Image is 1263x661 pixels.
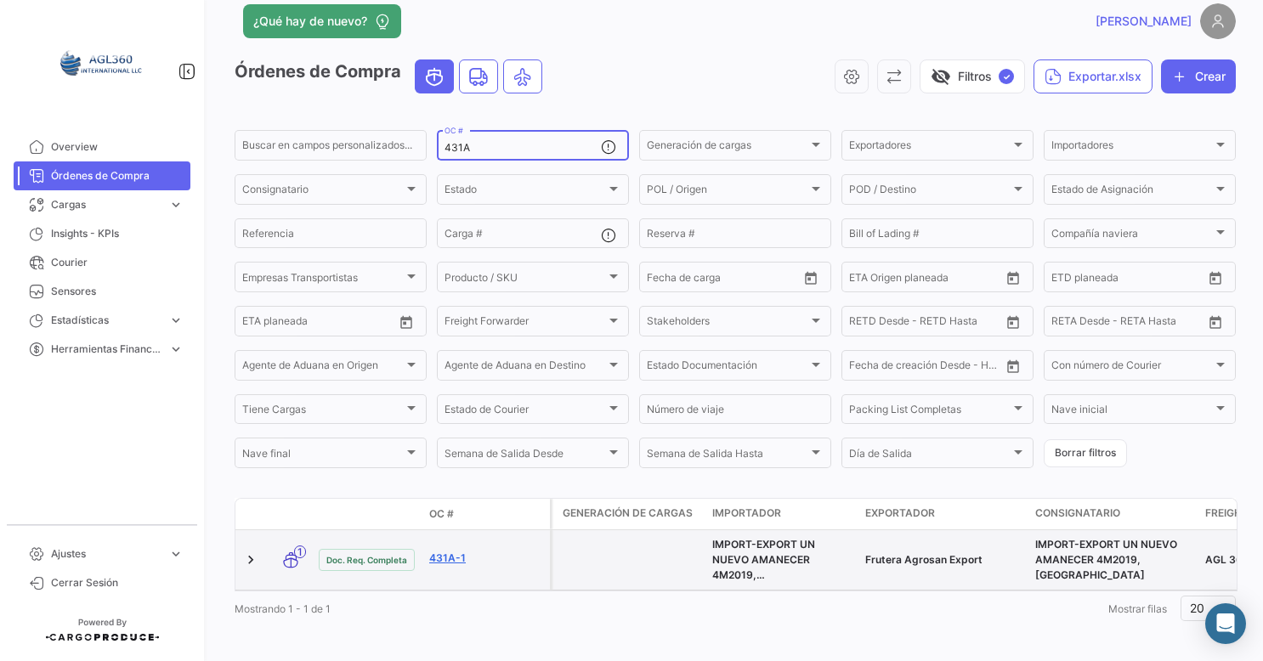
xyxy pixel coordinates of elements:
[243,4,401,38] button: ¿Qué hay de nuevo?
[712,506,781,521] span: Importador
[1028,499,1198,529] datatable-header-cell: Consignatario
[416,60,453,93] button: Ocean
[326,553,407,567] span: Doc. Req. Completa
[849,274,880,285] input: Desde
[51,575,184,590] span: Cerrar Sesión
[429,506,454,522] span: OC #
[1205,603,1246,644] div: Abrir Intercom Messenger
[892,362,964,374] input: Hasta
[865,506,935,521] span: Exportador
[798,265,824,291] button: Open calendar
[1051,186,1213,198] span: Estado de Asignación
[51,255,184,270] span: Courier
[849,142,1011,154] span: Exportadores
[1161,59,1236,93] button: Crear
[1051,230,1213,242] span: Compañía naviera
[920,59,1025,93] button: visibility_offFiltros✓
[1190,601,1204,615] span: 20
[1094,274,1166,285] input: Hasta
[445,406,606,418] span: Estado de Courier
[849,186,1011,198] span: POD / Destino
[253,13,367,30] span: ¿Qué hay de nuevo?
[647,450,808,462] span: Semana de Salida Hasta
[689,274,762,285] input: Hasta
[1203,309,1228,335] button: Open calendar
[14,277,190,306] a: Sensores
[849,318,880,330] input: Desde
[504,60,541,93] button: Air
[647,142,808,154] span: Generación de cargas
[460,60,497,93] button: Land
[1000,353,1026,379] button: Open calendar
[242,450,404,462] span: Nave final
[892,274,964,285] input: Hasta
[51,342,161,357] span: Herramientas Financieras
[849,362,880,374] input: Desde
[849,406,1011,418] span: Packing List Completas
[51,546,161,562] span: Ajustes
[242,551,259,568] a: Expand/Collapse Row
[235,602,331,615] span: Mostrando 1 - 1 de 1
[445,318,606,330] span: Freight Forwarder
[168,313,184,328] span: expand_more
[312,507,422,521] datatable-header-cell: Estado Doc.
[422,500,550,528] datatable-header-cell: OC #
[858,499,1028,529] datatable-header-cell: Exportador
[51,313,161,328] span: Estadísticas
[892,318,964,330] input: Hasta
[394,309,419,335] button: Open calendar
[1051,362,1213,374] span: Con número de Courier
[1200,3,1236,39] img: placeholder-user.png
[563,506,693,521] span: Generación de cargas
[712,538,822,596] span: IMPORT-EXPORT UN NUEVO AMANECER 4M2019, CA
[269,507,312,521] datatable-header-cell: Modo de Transporte
[235,59,547,93] h3: Órdenes de Compra
[849,450,1011,462] span: Día de Salida
[14,248,190,277] a: Courier
[51,197,161,212] span: Cargas
[14,161,190,190] a: Órdenes de Compra
[647,362,808,374] span: Estado Documentación
[647,186,808,198] span: POL / Origen
[931,66,951,87] span: visibility_off
[242,362,404,374] span: Agente de Aduana en Origen
[865,553,983,566] span: Frutera Agrosan Export
[1203,265,1228,291] button: Open calendar
[242,274,404,285] span: Empresas Transportistas
[429,551,543,566] a: 431A-1
[445,274,606,285] span: Producto / SKU
[1035,538,1177,581] span: IMPORT-EXPORT UN NUEVO AMANECER 4M2019, CA
[51,139,184,155] span: Overview
[647,274,677,285] input: Desde
[242,186,404,198] span: Consignatario
[59,20,144,105] img: 64a6efb6-309f-488a-b1f1-3442125ebd42.png
[1044,439,1127,467] button: Borrar filtros
[1051,142,1213,154] span: Importadores
[1000,265,1026,291] button: Open calendar
[285,318,357,330] input: Hasta
[51,168,184,184] span: Órdenes de Compra
[51,284,184,299] span: Sensores
[1051,318,1082,330] input: Desde
[1051,406,1213,418] span: Nave inicial
[1035,506,1120,521] span: Consignatario
[445,362,606,374] span: Agente de Aduana en Destino
[552,499,705,529] datatable-header-cell: Generación de cargas
[705,499,858,529] datatable-header-cell: Importador
[14,133,190,161] a: Overview
[1034,59,1153,93] button: Exportar.xlsx
[14,219,190,248] a: Insights - KPIs
[168,342,184,357] span: expand_more
[242,318,273,330] input: Desde
[445,186,606,198] span: Estado
[1096,13,1192,30] span: [PERSON_NAME]
[1108,602,1167,615] span: Mostrar filas
[168,197,184,212] span: expand_more
[1051,274,1082,285] input: Desde
[1000,309,1026,335] button: Open calendar
[294,545,306,558] span: 1
[999,69,1014,84] span: ✓
[445,450,606,462] span: Semana de Salida Desde
[168,546,184,562] span: expand_more
[51,226,184,241] span: Insights - KPIs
